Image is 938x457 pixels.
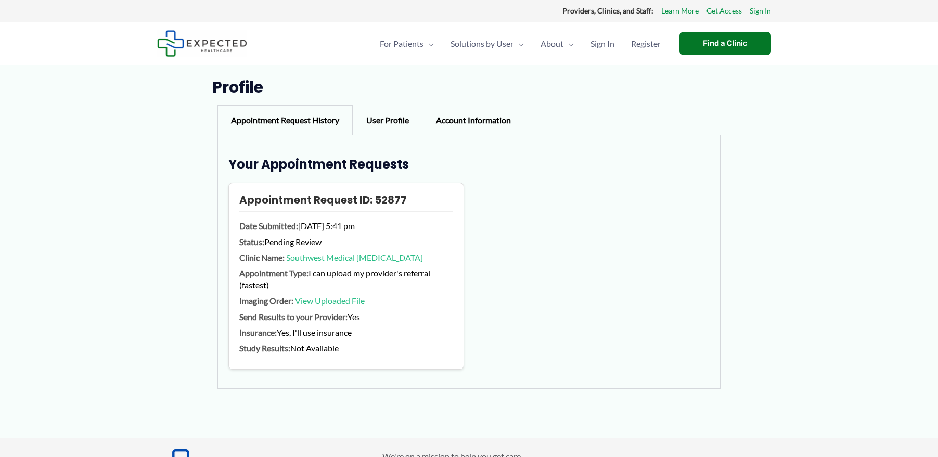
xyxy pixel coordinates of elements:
[532,26,582,62] a: AboutMenu Toggle
[562,6,653,15] strong: Providers, Clinics, and Staff:
[422,105,524,135] div: Account Information
[423,26,434,62] span: Menu Toggle
[513,26,524,62] span: Menu Toggle
[286,252,423,262] a: Southwest Medical [MEDICAL_DATA]
[661,4,699,18] a: Learn More
[239,194,453,212] h4: Appointment Request ID: 52877
[623,26,669,62] a: Register
[239,343,290,353] strong: Study Results:
[239,236,453,248] p: Pending Review
[590,26,614,62] span: Sign In
[541,26,563,62] span: About
[451,26,513,62] span: Solutions by User
[239,327,453,338] p: Yes, I'll use insurance
[706,4,742,18] a: Get Access
[239,342,453,354] p: Not Available
[212,78,726,97] h1: Profile
[239,221,298,231] strong: Date Submitted:
[371,26,442,62] a: For PatientsMenu Toggle
[582,26,623,62] a: Sign In
[371,26,669,62] nav: Primary Site Navigation
[239,237,264,247] strong: Status:
[239,268,453,291] p: I can upload my provider's referral (fastest)
[679,32,771,55] a: Find a Clinic
[239,311,453,323] p: Yes
[239,252,285,262] strong: Clinic Name:
[239,296,293,306] strong: Imaging Order:
[380,26,423,62] span: For Patients
[239,312,348,322] strong: Send Results to your Provider:
[228,156,710,172] h3: Your Appointment Requests
[239,220,453,232] p: [DATE] 5:41 pm
[295,296,365,306] a: View Uploaded File
[631,26,661,62] span: Register
[353,105,422,135] div: User Profile
[750,4,771,18] a: Sign In
[239,268,309,278] strong: Appointment Type:
[442,26,532,62] a: Solutions by UserMenu Toggle
[157,30,247,57] img: Expected Healthcare Logo - side, dark font, small
[217,105,353,135] div: Appointment Request History
[239,327,277,337] strong: Insurance:
[563,26,574,62] span: Menu Toggle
